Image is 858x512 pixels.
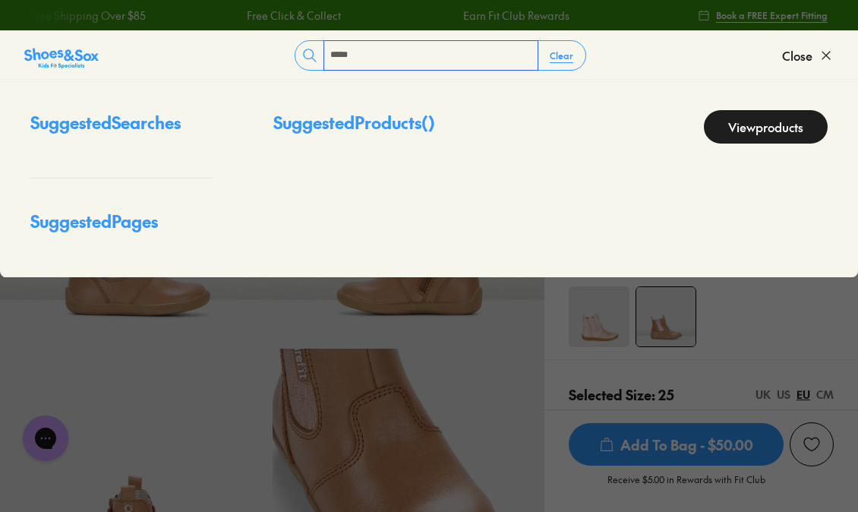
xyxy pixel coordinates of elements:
[816,387,834,403] div: CM
[698,2,828,29] a: Book a FREE Expert Fitting
[569,384,674,405] p: Selected Size: 25
[15,410,76,466] iframe: Gorgias live chat messenger
[790,422,834,466] button: Add to Wishlist
[777,387,790,403] div: US
[421,111,435,134] span: ( )
[30,110,213,147] p: Suggested Searches
[569,423,784,466] span: Add To Bag - $50.00
[636,287,696,346] img: 5_1
[462,8,568,24] a: Earn Fit Club Rewards
[273,110,435,144] p: Suggested Products
[245,8,339,24] a: Free Click & Collect
[607,472,765,500] p: Receive $5.00 in Rewards with Fit Club
[30,209,213,246] p: Suggested Pages
[782,46,812,65] span: Close
[24,46,99,71] img: SNS_Logo_Responsive.svg
[538,42,585,69] button: Clear
[716,8,828,22] span: Book a FREE Expert Fitting
[755,387,771,403] div: UK
[569,286,629,347] img: 4-368473_1
[782,39,834,72] button: Close
[29,8,144,24] a: Free Shipping Over $85
[24,43,99,68] a: Shoes &amp; Sox
[569,422,784,466] button: Add To Bag - $50.00
[796,387,810,403] div: EU
[704,110,828,144] a: Viewproducts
